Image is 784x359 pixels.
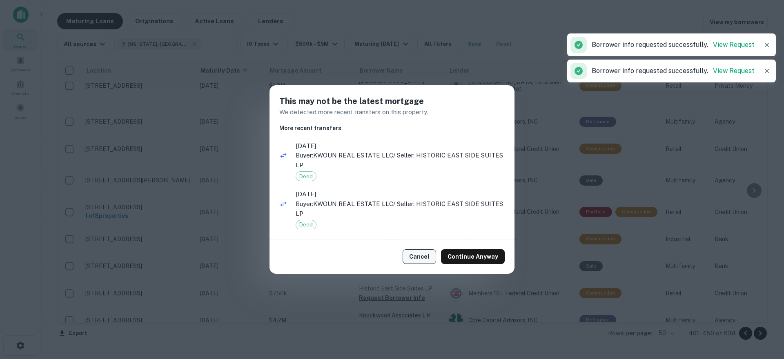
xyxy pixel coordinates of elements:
[296,173,316,181] span: Deed
[296,220,316,230] div: Deed
[279,107,505,117] p: We detected more recent transfers on this property.
[713,41,755,49] a: View Request
[296,221,316,229] span: Deed
[713,67,755,75] a: View Request
[403,249,436,264] button: Cancel
[296,199,505,218] p: Buyer: KWOUN REAL ESTATE LLC / Seller: HISTORIC EAST SIDE SUITES LP
[592,66,755,76] p: Borrower info requested successfully.
[592,40,755,50] p: Borrower info requested successfully.
[296,151,505,170] p: Buyer: KWOUN REAL ESTATE LLC / Seller: HISTORIC EAST SIDE SUITES LP
[296,141,505,151] span: [DATE]
[296,171,316,181] div: Deed
[743,294,784,333] iframe: Chat Widget
[296,189,505,199] span: [DATE]
[279,95,505,107] h5: This may not be the latest mortgage
[441,249,505,264] button: Continue Anyway
[279,124,505,133] h6: More recent transfers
